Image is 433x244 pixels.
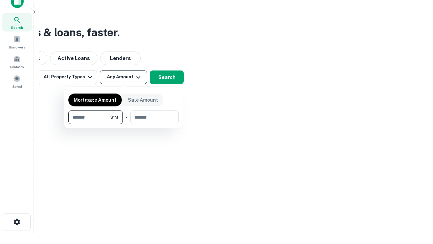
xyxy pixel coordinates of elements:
[74,96,116,104] p: Mortgage Amount
[399,190,433,222] iframe: Chat Widget
[128,96,158,104] p: Sale Amount
[126,110,128,124] div: -
[110,114,118,120] span: $1M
